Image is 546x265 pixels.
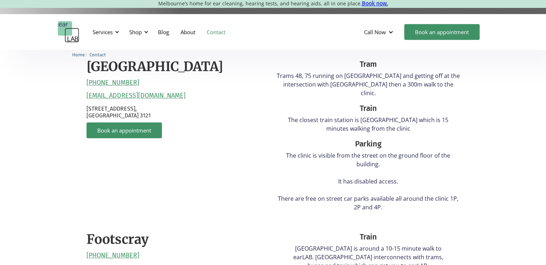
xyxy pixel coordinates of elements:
p: The clinic is visible from the street on the ground floor of the building. It has disabled access... [277,151,460,211]
span: Contact [89,52,106,57]
a: Home [72,51,85,58]
h2: Footscray [87,231,149,248]
a: [EMAIL_ADDRESS][DOMAIN_NAME] [87,92,186,100]
div: Shop [129,28,142,36]
li: 〉 [72,51,89,59]
div: Services [88,21,121,43]
a: Book an appointment [87,122,162,138]
a: Contact [89,51,106,58]
a: Book an appointment [404,24,480,40]
div: Shop [125,21,150,43]
a: About [175,22,201,42]
div: Services [93,28,113,36]
div: Tram [277,59,460,70]
div: Call Now [364,28,386,36]
a: Contact [201,22,231,42]
div: Call Now [358,21,401,43]
h2: [GEOGRAPHIC_DATA] [87,59,223,75]
p: Trams 48, 75 running on [GEOGRAPHIC_DATA] and getting off at the intersection with [GEOGRAPHIC_DA... [277,71,460,97]
div: Parking [277,138,460,150]
div: Train [288,231,448,243]
p: The closest train station is [GEOGRAPHIC_DATA] which is 15 minutes walking from the clinic [277,116,460,133]
a: [PHONE_NUMBER] [87,252,139,260]
a: home [58,21,79,43]
a: Blog [152,22,175,42]
div: Train [277,103,460,114]
p: [STREET_ADDRESS], [GEOGRAPHIC_DATA] 3121 [87,105,270,119]
a: [PHONE_NUMBER] [87,79,139,87]
span: Home [72,52,85,57]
